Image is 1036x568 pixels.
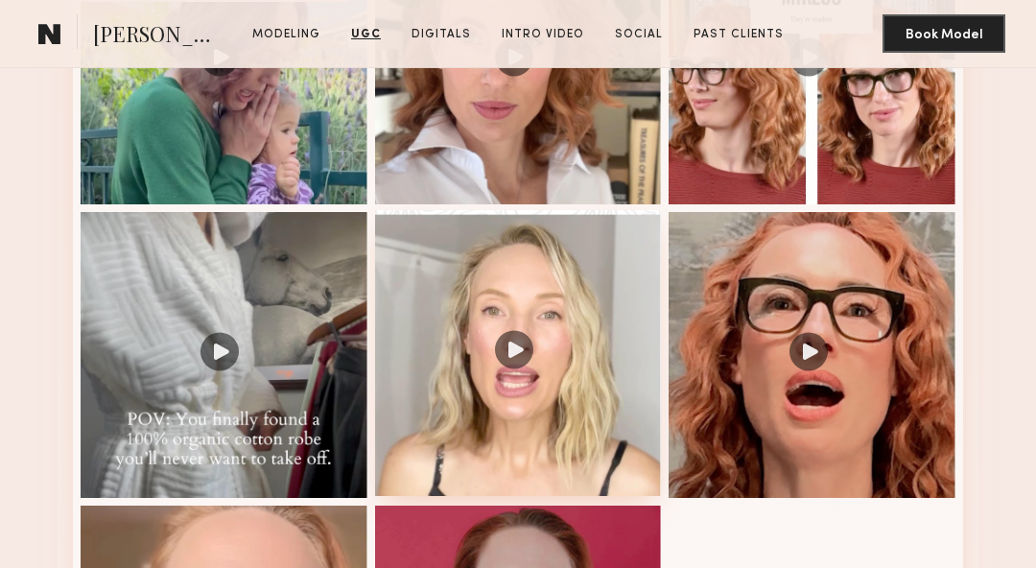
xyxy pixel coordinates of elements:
[883,25,1005,41] a: Book Model
[343,26,388,43] a: UGC
[607,26,671,43] a: Social
[494,26,592,43] a: Intro Video
[883,14,1005,53] button: Book Model
[245,26,328,43] a: Modeling
[93,19,226,53] span: [PERSON_NAME]
[404,26,479,43] a: Digitals
[686,26,791,43] a: Past Clients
